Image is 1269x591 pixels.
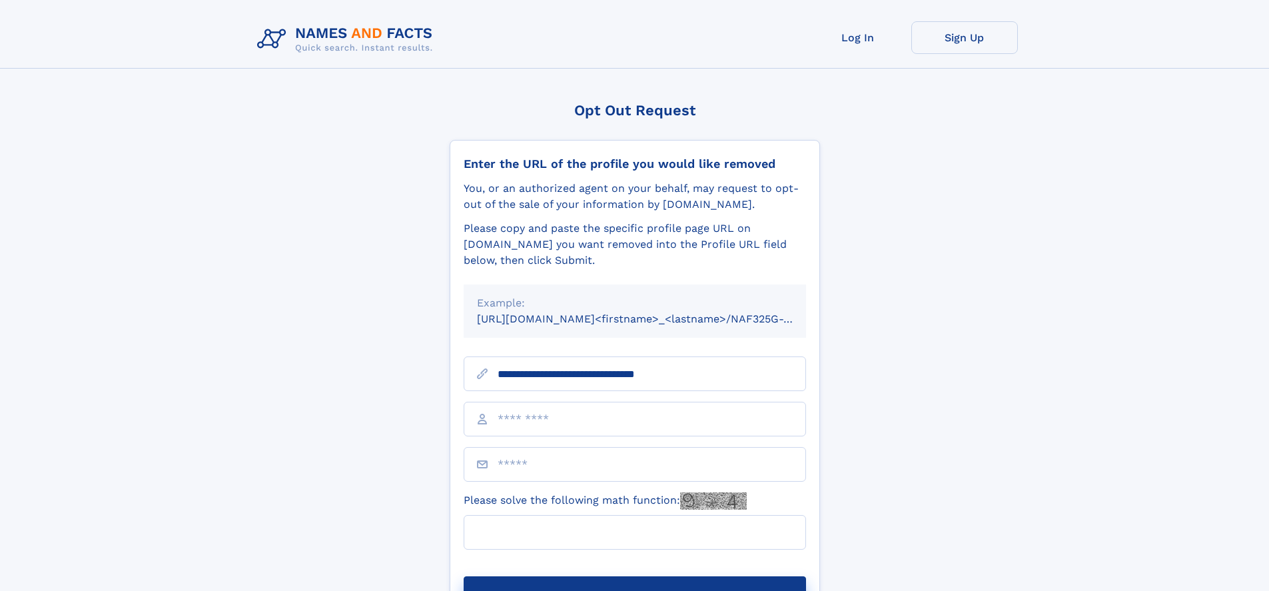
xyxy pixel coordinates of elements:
div: Enter the URL of the profile you would like removed [464,157,806,171]
div: You, or an authorized agent on your behalf, may request to opt-out of the sale of your informatio... [464,181,806,213]
div: Example: [477,295,793,311]
div: Please copy and paste the specific profile page URL on [DOMAIN_NAME] you want removed into the Pr... [464,221,806,269]
a: Sign Up [911,21,1018,54]
small: [URL][DOMAIN_NAME]<firstname>_<lastname>/NAF325G-xxxxxxxx [477,312,831,325]
label: Please solve the following math function: [464,492,747,510]
a: Log In [805,21,911,54]
img: Logo Names and Facts [252,21,444,57]
div: Opt Out Request [450,102,820,119]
